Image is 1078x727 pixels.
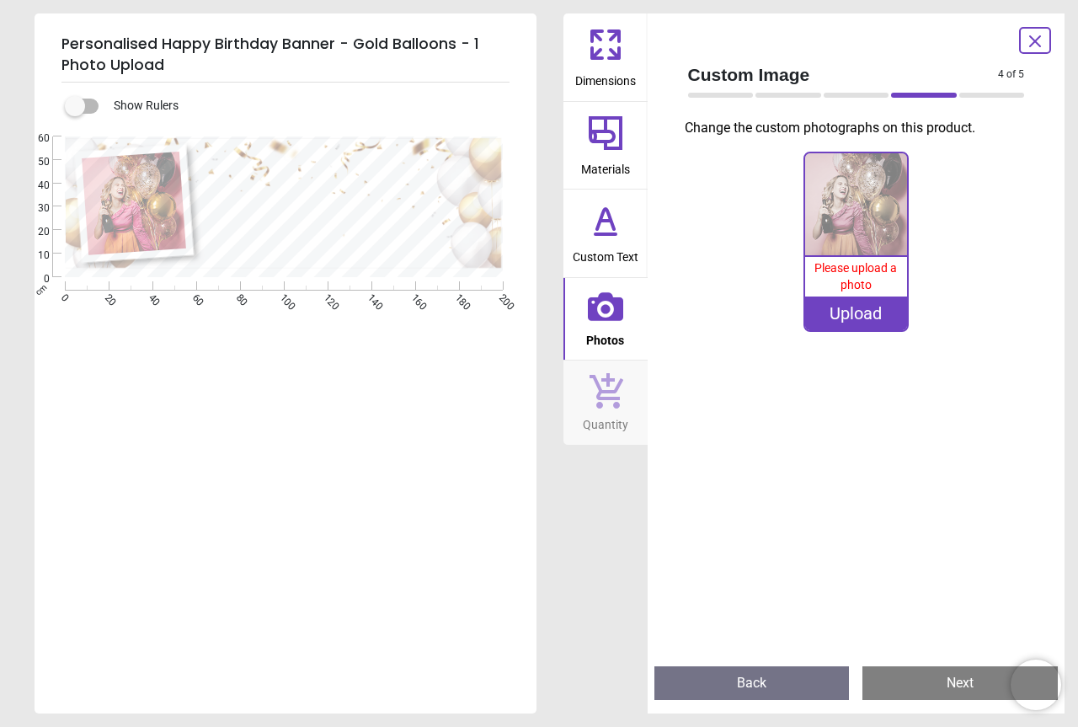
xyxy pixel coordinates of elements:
[33,282,48,297] span: cm
[563,361,648,445] button: Quantity
[575,65,636,90] span: Dimensions
[18,249,50,263] span: 10
[586,324,624,350] span: Photos
[563,102,648,190] button: Materials
[805,297,907,330] div: Upload
[814,261,897,291] span: Please upload a photo
[18,272,50,286] span: 0
[563,13,648,101] button: Dimensions
[862,666,1058,700] button: Next
[563,190,648,277] button: Custom Text
[61,27,510,83] h5: Personalised Happy Birthday Banner - Gold Balloons - 1 Photo Upload
[18,225,50,239] span: 20
[18,201,50,216] span: 30
[18,155,50,169] span: 50
[563,278,648,361] button: Photos
[581,153,630,179] span: Materials
[688,62,999,87] span: Custom Image
[998,67,1024,82] span: 4 of 5
[75,96,536,116] div: Show Rulers
[573,241,638,266] span: Custom Text
[1011,660,1061,710] iframe: Brevo live chat
[583,409,628,434] span: Quantity
[685,119,1038,137] p: Change the custom photographs on this product.
[18,179,50,193] span: 40
[654,666,850,700] button: Back
[18,131,50,146] span: 60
